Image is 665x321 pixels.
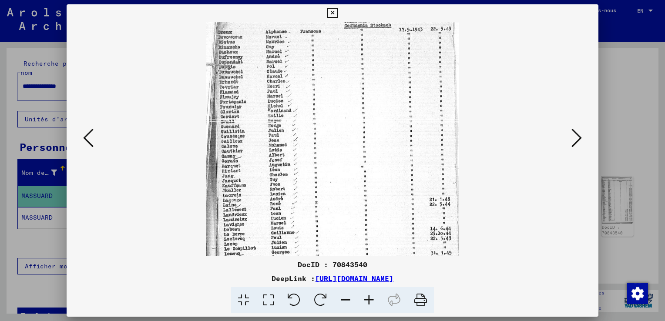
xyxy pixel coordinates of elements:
[67,259,598,270] div: DocID : 70843540
[627,283,648,304] img: Modifier le consentement
[67,273,598,284] div: DeepLink :
[315,274,393,283] a: [URL][DOMAIN_NAME]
